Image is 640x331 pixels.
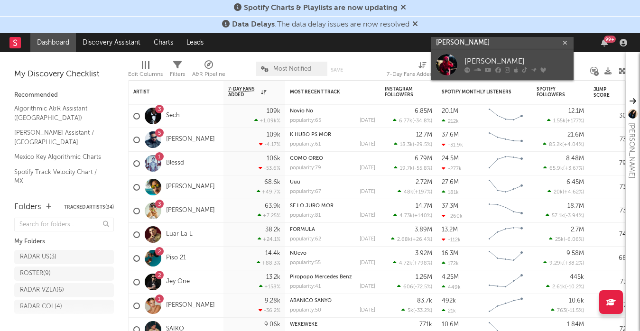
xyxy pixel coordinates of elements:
div: 14.7M [416,203,432,209]
div: 18.7M [567,203,584,209]
svg: Chart title [484,294,527,318]
div: 9.28k [265,298,280,304]
div: Piropopo Mercedes Benz [290,275,375,280]
span: Dismiss [400,4,406,12]
div: [PERSON_NAME] [464,56,569,67]
div: 12.7M [416,132,432,138]
div: 109k [267,108,280,114]
span: -34.8 % [414,119,431,124]
div: 73.8 [594,134,631,146]
div: Uuu [290,180,375,185]
a: Blessd [166,159,184,167]
div: My Discovery Checklist [14,69,114,80]
span: 763 [557,308,566,313]
span: -10.2 % [566,285,583,290]
a: K HUBO PS MOR [290,132,331,138]
button: Tracked Artists(34) [64,205,114,210]
div: 20.1M [442,108,458,114]
div: ( ) [394,141,432,147]
div: 172k [442,260,459,267]
div: 30.0 [594,110,631,122]
div: 97.2 [594,300,631,312]
div: 9.06k [264,322,280,328]
a: Jey One [166,278,190,286]
a: Dashboard [30,33,76,52]
a: RADAR COL(4) [14,300,114,314]
div: 7-Day Fans Added (7-Day Fans Added) [387,69,458,80]
div: popularity: 81 [290,213,321,218]
a: RADAR VZLA(6) [14,283,114,297]
div: -277k [442,165,462,172]
div: [DATE] [360,213,375,218]
a: Uuu [290,180,300,185]
span: 2.68k [397,237,411,242]
div: ( ) [393,118,432,124]
div: [DATE] [360,142,375,147]
span: -3.94 % [566,213,583,219]
a: Luar La L [166,230,193,239]
div: RADAR US ( 3 ) [20,251,56,263]
div: popularity: 61 [290,142,321,147]
div: Spotify Followers [537,86,570,98]
span: 5k [408,308,413,313]
div: ( ) [393,260,432,266]
div: 6.85M [415,108,432,114]
div: Spotify Monthly Listeners [442,89,513,95]
span: 4.72k [399,261,412,266]
div: 37.3M [442,203,458,209]
span: -6.06 % [565,237,583,242]
div: 83.7k [417,298,432,304]
a: Leads [180,33,210,52]
a: RADAR US(3) [14,250,114,264]
div: 10.6M [442,322,459,328]
div: ( ) [551,307,584,313]
span: 4.73k [399,213,413,219]
div: -36.2 % [259,307,280,313]
div: ( ) [391,236,432,242]
div: Filters [170,69,185,80]
div: [DATE] [360,308,375,313]
button: 99+ [601,39,608,46]
input: Search for folders... [14,218,114,231]
div: ( ) [543,260,584,266]
div: -112k [442,237,461,243]
span: +798 % [414,261,431,266]
span: 20k [554,190,563,195]
span: 85.2k [549,142,562,147]
span: 48k [404,190,413,195]
span: +3.67 % [565,166,583,171]
div: -260k [442,213,463,219]
a: Piropopo Mercedes Benz [290,275,352,280]
div: 4.25M [442,274,459,280]
div: ( ) [546,284,584,290]
div: ( ) [543,141,584,147]
svg: Chart title [484,247,527,270]
span: 65.9k [549,166,563,171]
div: -53.6 % [259,165,280,171]
div: 6.79M [415,156,432,162]
div: Jump Score [594,87,617,98]
div: 74.6 [594,229,631,240]
div: 68.6k [264,179,280,185]
div: Edit Columns [128,69,163,80]
div: +158 % [259,284,280,290]
div: [DATE] [360,189,375,194]
div: 109k [267,132,280,138]
div: 9.58M [566,250,584,257]
div: 7-Day Fans Added (7-Day Fans Added) [387,57,458,84]
div: ABANICO SANYO [290,298,375,303]
button: Save [331,67,343,73]
div: Novio No [290,109,375,114]
svg: Chart title [484,152,527,175]
a: Mexico Key Algorithmic Charts [14,152,104,162]
a: NUevo [290,251,306,256]
div: K HUBO PS MOR [290,132,375,138]
div: ( ) [398,189,432,195]
div: 3.89M [415,227,432,233]
div: A&R Pipeline [192,57,225,84]
a: [PERSON_NAME] [166,136,215,144]
span: 25k [555,237,564,242]
a: Sech [166,112,180,120]
span: 1.55k [553,119,566,124]
a: COMO OREO [290,156,323,161]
